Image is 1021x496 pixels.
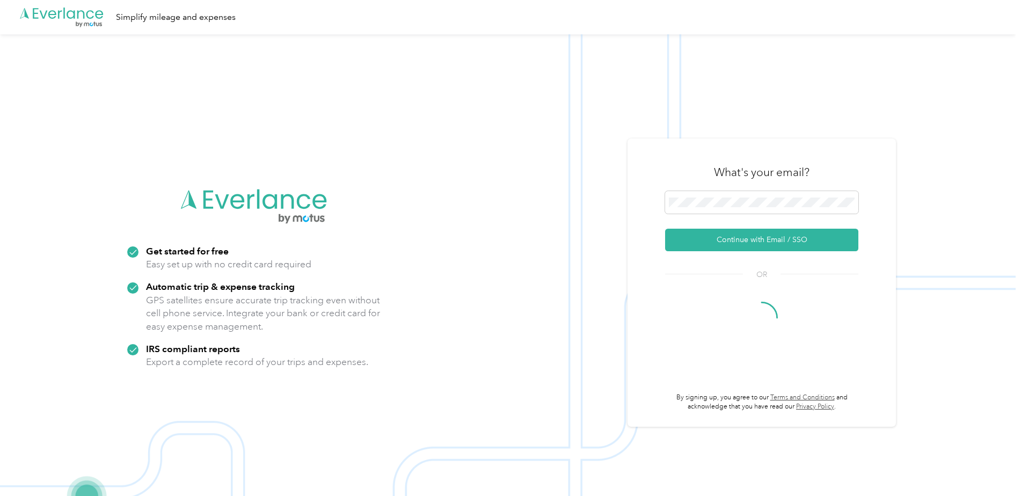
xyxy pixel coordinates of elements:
p: Export a complete record of your trips and expenses. [146,355,368,369]
p: Easy set up with no credit card required [146,258,311,271]
strong: Automatic trip & expense tracking [146,281,295,292]
h3: What's your email? [714,165,809,180]
span: OR [743,269,781,280]
p: GPS satellites ensure accurate trip tracking even without cell phone service. Integrate your bank... [146,294,381,333]
strong: Get started for free [146,245,229,257]
a: Privacy Policy [796,403,834,411]
div: Simplify mileage and expenses [116,11,236,24]
button: Continue with Email / SSO [665,229,858,251]
strong: IRS compliant reports [146,343,240,354]
p: By signing up, you agree to our and acknowledge that you have read our . [665,393,858,412]
a: Terms and Conditions [770,393,835,402]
